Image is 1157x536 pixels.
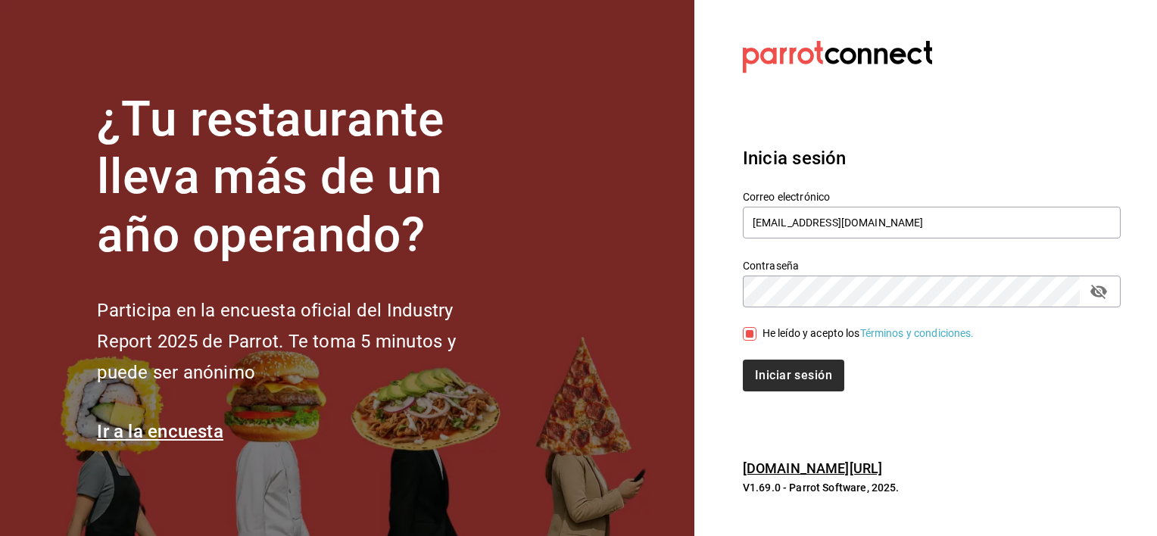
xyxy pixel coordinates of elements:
a: Términos y condiciones. [860,327,975,339]
p: V1.69.0 - Parrot Software, 2025. [743,480,1121,495]
button: Iniciar sesión [743,360,844,391]
label: Correo electrónico [743,191,1121,201]
button: passwordField [1086,279,1112,304]
input: Ingresa tu correo electrónico [743,207,1121,238]
div: He leído y acepto los [762,326,975,341]
label: Contraseña [743,260,1121,270]
h3: Inicia sesión [743,145,1121,172]
a: [DOMAIN_NAME][URL] [743,460,882,476]
a: Ir a la encuesta [97,421,223,442]
h2: Participa en la encuesta oficial del Industry Report 2025 de Parrot. Te toma 5 minutos y puede se... [97,295,506,388]
h1: ¿Tu restaurante lleva más de un año operando? [97,91,506,265]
